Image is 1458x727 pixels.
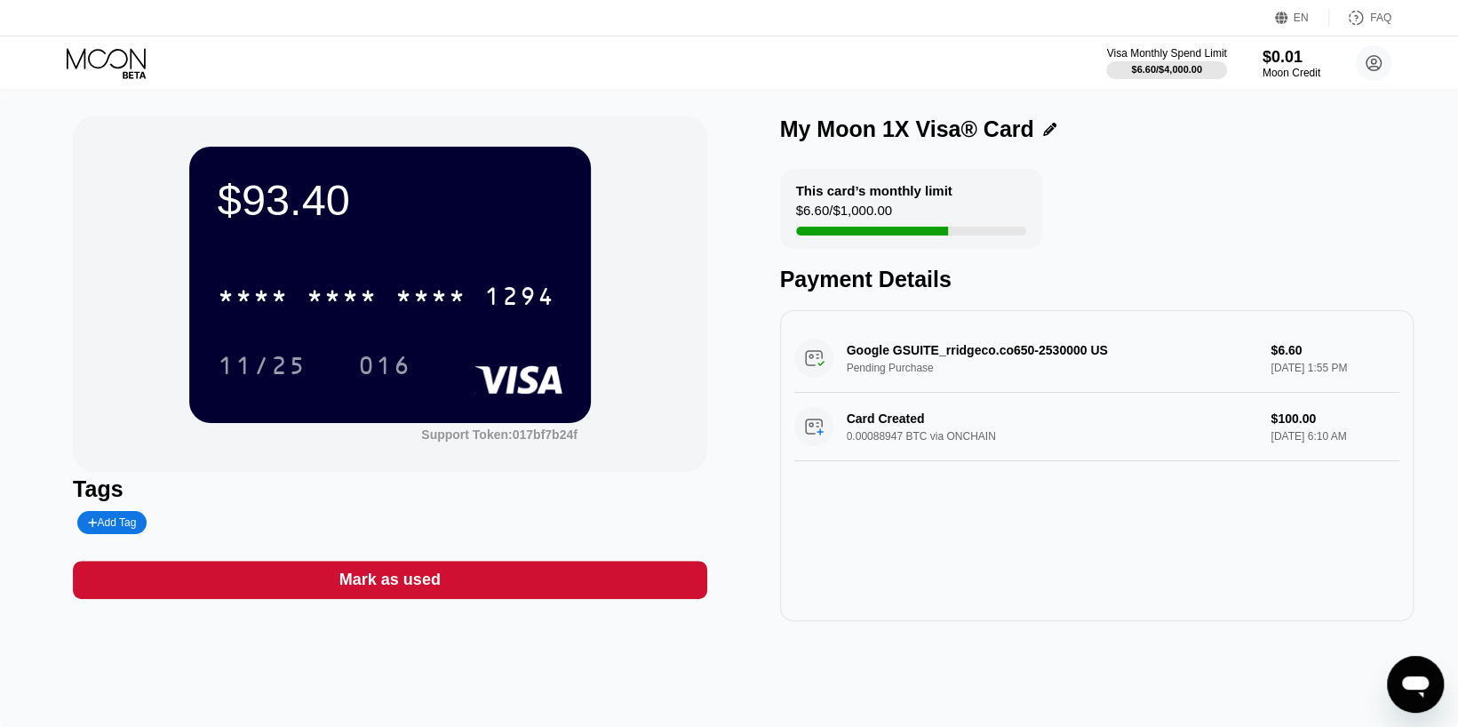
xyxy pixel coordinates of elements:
div: FAQ [1329,9,1391,27]
div: $0.01Moon Credit [1263,48,1320,79]
div: EN [1275,9,1329,27]
div: Mark as used [339,570,441,590]
div: $6.60 / $4,000.00 [1131,64,1202,75]
iframe: Button to launch messaging window [1387,656,1444,713]
div: My Moon 1X Visa® Card [780,116,1034,142]
div: Visa Monthly Spend Limit$6.60/$4,000.00 [1106,47,1226,79]
div: 1294 [484,284,555,313]
div: Add Tag [77,511,147,534]
div: Add Tag [88,516,136,529]
div: 11/25 [204,343,320,387]
div: EN [1294,12,1309,24]
div: Mark as used [73,561,706,599]
div: Payment Details [780,267,1414,292]
div: Support Token:017bf7b24f [421,427,578,442]
div: Tags [73,476,706,502]
div: $0.01 [1263,48,1320,67]
div: $6.60 / $1,000.00 [796,203,892,227]
div: $93.40 [218,175,562,225]
div: Moon Credit [1263,67,1320,79]
div: 016 [358,354,411,382]
div: FAQ [1370,12,1391,24]
div: 016 [345,343,425,387]
div: This card’s monthly limit [796,183,952,198]
div: Visa Monthly Spend Limit [1106,47,1226,60]
div: 11/25 [218,354,307,382]
div: Support Token: 017bf7b24f [421,427,578,442]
